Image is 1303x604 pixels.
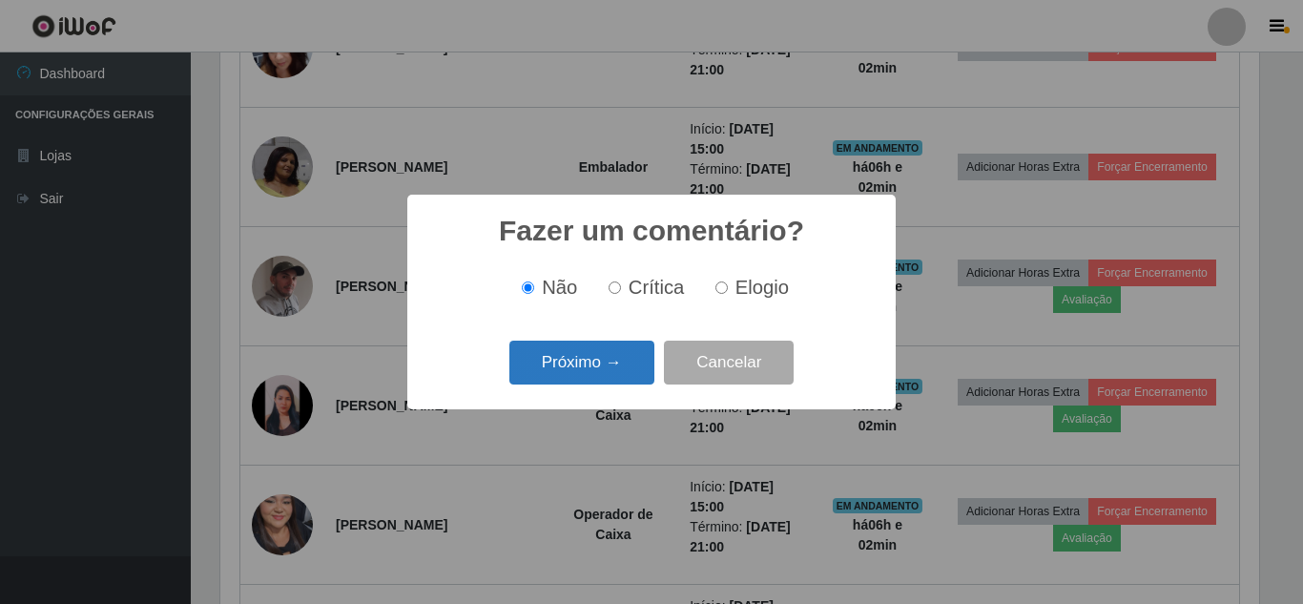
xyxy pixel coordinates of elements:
[542,277,577,298] span: Não
[609,281,621,294] input: Crítica
[522,281,534,294] input: Não
[499,214,804,248] h2: Fazer um comentário?
[509,341,654,385] button: Próximo →
[664,341,794,385] button: Cancelar
[735,277,789,298] span: Elogio
[629,277,685,298] span: Crítica
[715,281,728,294] input: Elogio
